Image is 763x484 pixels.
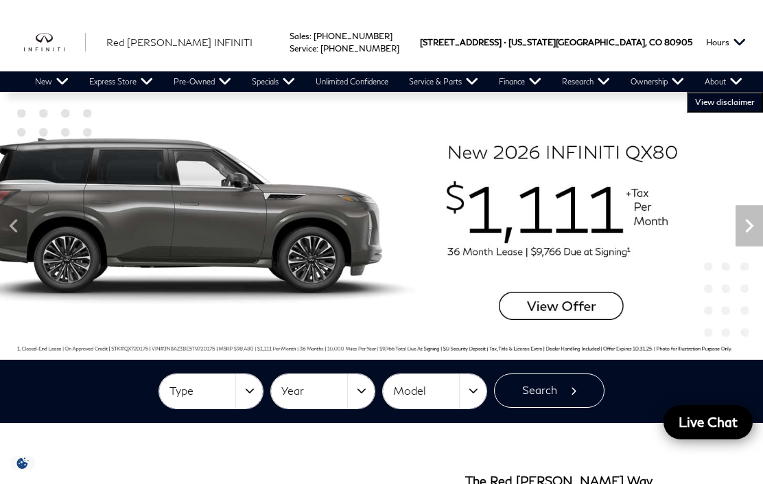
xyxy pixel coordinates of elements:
span: Red [PERSON_NAME] INFINITI [106,36,253,48]
a: Express Store [79,71,163,92]
span: Go to slide 2 [288,334,302,348]
span: Go to slide 11 [461,334,475,348]
button: Search [494,373,604,408]
a: Ownership [620,71,694,92]
span: Go to slide 5 [346,334,360,348]
span: VIEW DISCLAIMER [695,97,755,108]
button: Model [383,374,486,408]
a: Finance [489,71,552,92]
span: [STREET_ADDRESS] • [420,13,506,71]
span: Go to slide 4 [327,334,340,348]
span: CO [649,13,662,71]
span: Go to slide 8 [403,334,417,348]
span: Service [290,43,316,54]
span: Sales [290,31,309,41]
span: Type [169,380,235,402]
a: Pre-Owned [163,71,242,92]
span: [US_STATE][GEOGRAPHIC_DATA], [508,13,647,71]
button: Open the hours dropdown [699,13,753,71]
a: [PHONE_NUMBER] [320,43,399,54]
span: Go to slide 9 [423,334,436,348]
span: Go to slide 6 [365,334,379,348]
a: infiniti [24,33,86,51]
span: 80905 [664,13,692,71]
a: Live Chat [664,405,753,439]
span: Go to slide 7 [384,334,398,348]
a: [STREET_ADDRESS] • [US_STATE][GEOGRAPHIC_DATA], CO 80905 [420,37,692,47]
span: : [309,31,312,41]
nav: Main Navigation [25,71,753,92]
a: Service & Parts [399,71,489,92]
section: Click to Open Cookie Consent Modal [7,456,38,470]
a: New [25,71,79,92]
button: Type [159,374,263,408]
a: About [694,71,753,92]
img: Opt-Out Icon [7,456,38,470]
span: Model [393,380,459,402]
span: Go to slide 1 [269,334,283,348]
a: [PHONE_NUMBER] [314,31,392,41]
button: Year [271,374,375,408]
div: Next [736,205,763,246]
span: Go to slide 12 [480,334,494,348]
a: Red [PERSON_NAME] INFINITI [106,35,253,49]
span: : [316,43,318,54]
a: Unlimited Confidence [305,71,399,92]
a: Specials [242,71,305,92]
img: INFINITI [24,33,86,51]
span: Year [281,380,347,402]
span: Go to slide 3 [307,334,321,348]
button: VIEW DISCLAIMER [687,92,763,113]
span: Go to slide 10 [442,334,456,348]
a: Research [552,71,620,92]
span: Live Chat [672,413,744,430]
